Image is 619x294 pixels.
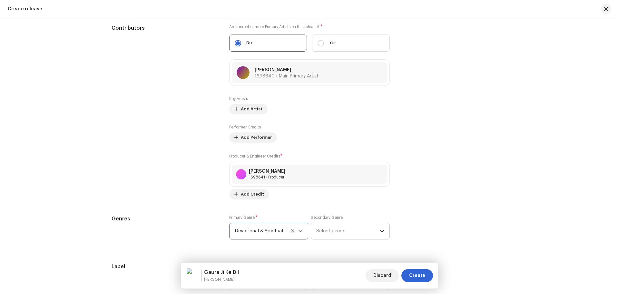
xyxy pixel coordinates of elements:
button: Add Performer [229,132,277,143]
span: Add Performer [241,131,272,144]
p: Yes [329,40,337,46]
label: Key Artists [229,96,248,101]
p: [PERSON_NAME] [255,67,319,74]
h5: Gaura Ji Ke Dil [204,269,239,276]
label: Are there 4 or more Primary Artists on this release? [229,24,390,29]
small: Producer & Engineer Credits [229,154,280,158]
div: dropdown trigger [380,223,384,239]
span: Add Credit [241,188,264,201]
img: 5c44c727-91b2-4dcd-af78-b4a435256dca [186,268,201,283]
p: No [246,40,252,46]
label: Primary Genre [229,215,258,220]
span: Add Artist [241,103,262,116]
span: 1698640 • Main Primary Artist [255,74,319,78]
button: Create [401,269,433,282]
h5: Contributors [112,24,219,32]
label: Performer Credits [229,125,261,130]
small: Gaura Ji Ke Dil [204,276,239,283]
div: dropdown trigger [298,223,303,239]
span: Select genre [316,223,380,239]
span: Discard [373,269,391,282]
button: Add Credit [229,189,269,199]
h5: Label [112,263,219,270]
button: Add Artist [229,104,268,114]
span: Devotional & Spiritual [235,223,298,239]
button: Discard [366,269,399,282]
div: Producer [249,175,285,180]
div: [PERSON_NAME] [249,169,285,174]
span: Create [409,269,425,282]
label: Secondary Genre [311,215,343,220]
h5: Genres [112,215,219,223]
